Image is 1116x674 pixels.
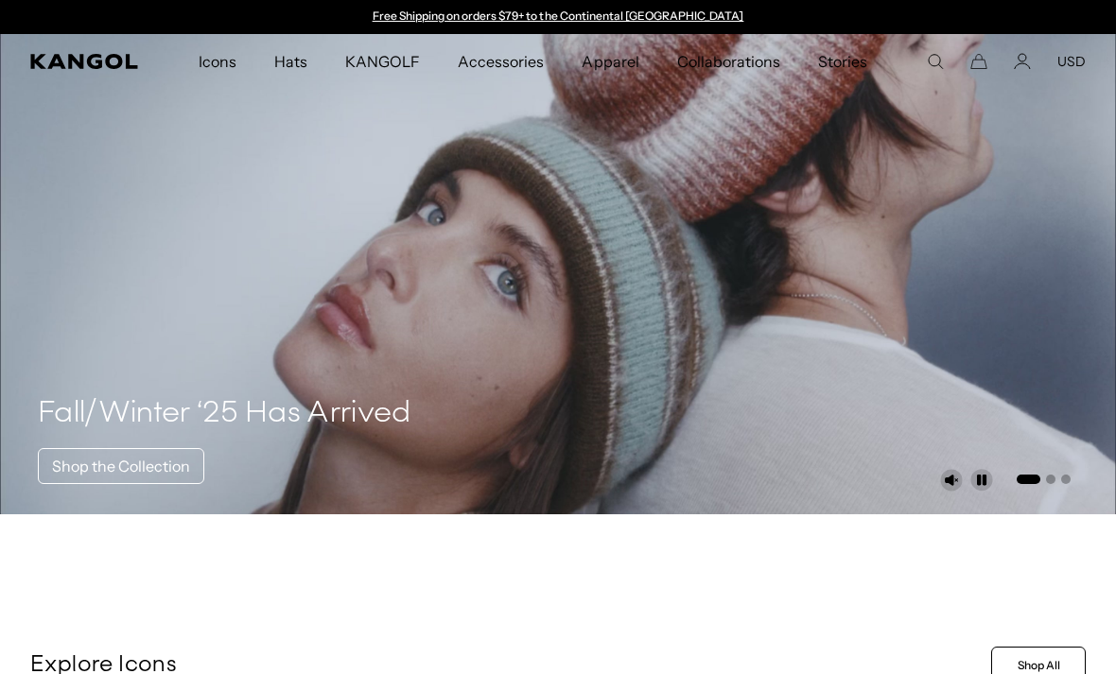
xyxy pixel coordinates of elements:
[274,34,307,89] span: Hats
[363,9,753,25] div: 1 of 2
[582,34,638,89] span: Apparel
[363,9,753,25] div: Announcement
[677,34,780,89] span: Collaborations
[927,53,944,70] summary: Search here
[1014,53,1031,70] a: Account
[458,34,544,89] span: Accessories
[1061,475,1071,484] button: Go to slide 3
[345,34,420,89] span: KANGOLF
[658,34,799,89] a: Collaborations
[30,54,139,69] a: Kangol
[199,34,236,89] span: Icons
[1046,475,1055,484] button: Go to slide 2
[818,34,867,89] span: Stories
[373,9,744,23] a: Free Shipping on orders $79+ to the Continental [GEOGRAPHIC_DATA]
[38,448,204,484] a: Shop the Collection
[799,34,886,89] a: Stories
[1017,475,1040,484] button: Go to slide 1
[970,469,993,492] button: Pause
[563,34,657,89] a: Apparel
[180,34,255,89] a: Icons
[970,53,987,70] button: Cart
[255,34,326,89] a: Hats
[1057,53,1086,70] button: USD
[1015,471,1071,486] ul: Select a slide to show
[940,469,963,492] button: Unmute
[363,9,753,25] slideshow-component: Announcement bar
[439,34,563,89] a: Accessories
[326,34,439,89] a: KANGOLF
[38,395,411,433] h4: Fall/Winter ‘25 Has Arrived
